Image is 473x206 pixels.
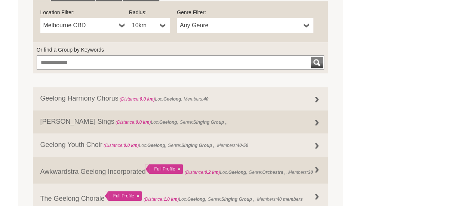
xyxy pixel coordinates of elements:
span: Any Genre [180,21,301,30]
strong: 40 [203,96,208,102]
a: [PERSON_NAME] Sings (Distance:0.0 km)Loc:Geelong, Genre:Singing Group ,, [33,110,328,133]
span: Loc: , Genre: , [114,120,228,125]
label: Location Filter: [40,9,129,16]
span: 10km [132,21,157,30]
div: Full Profile [145,164,182,174]
strong: 30 [308,170,313,175]
span: Loc: , Members: [119,96,209,102]
strong: Geelong [163,96,181,102]
a: Awkwardstra Geelong Incorporated Full Profile (Distance:0.2 km)Loc:Geelong, Genre:Orchestra ,, Me... [33,157,328,184]
strong: Singing Group , [181,143,215,148]
strong: 0.2 km [205,170,218,175]
span: (Distance: ) [185,170,220,175]
strong: 0.0 km [139,96,153,102]
strong: 1.0 km [163,197,177,202]
strong: Geelong [147,143,165,148]
strong: Geelong [187,197,205,202]
span: (Distance: ) [116,120,151,125]
a: Geelong Youth Choir (Distance:0.0 km)Loc:Geelong, Genre:Singing Group ,, Members:40-50 [33,133,328,157]
strong: 0.0 km [123,143,137,148]
span: (Distance: ) [104,143,139,148]
span: Loc: , Genre: , Members: [185,170,313,175]
strong: Singing Group , [221,197,254,202]
a: Geelong Harmony Chorus (Distance:0.0 km)Loc:Geelong, Members:40 [33,87,328,110]
a: Melbourne CBD [40,18,129,33]
div: Full Profile [105,191,142,201]
label: Radius: [129,9,170,16]
strong: Geelong [159,120,177,125]
strong: Orchestra , [262,170,286,175]
strong: 0.0 km [135,120,149,125]
span: Melbourne CBD [43,21,116,30]
strong: Singing Group , [193,120,226,125]
strong: 40-50 [237,143,248,148]
a: 10km [129,18,170,33]
span: Loc: , Genre: , Members: [144,197,303,202]
span: (Distance: ) [120,96,155,102]
label: Genre Filter: [177,9,313,16]
strong: 40 members [277,197,302,202]
a: Any Genre [177,18,313,33]
span: (Distance: ) [144,197,179,202]
label: Or find a Group by Keywords [37,46,325,53]
span: Loc: , Genre: , Members: [102,143,248,148]
strong: Geelong [228,170,246,175]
